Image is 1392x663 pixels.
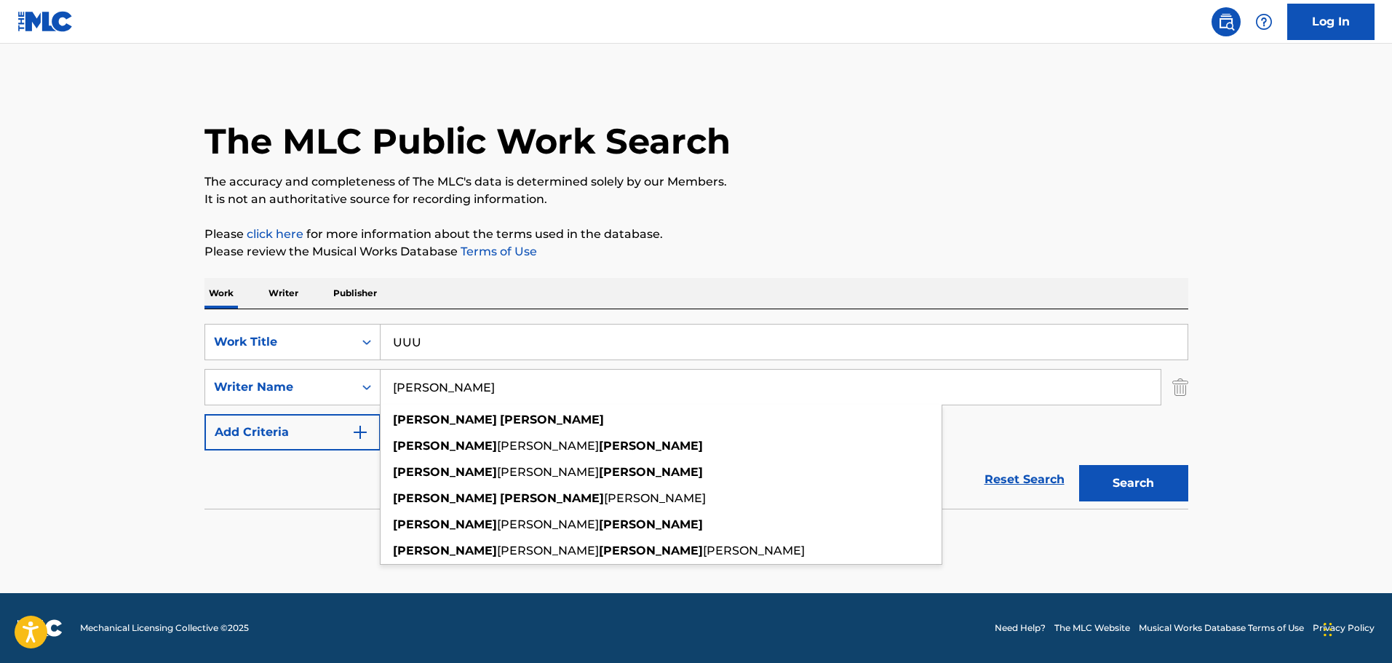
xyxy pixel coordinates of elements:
p: It is not an authoritative source for recording information. [204,191,1188,208]
img: 9d2ae6d4665cec9f34b9.svg [351,424,369,441]
p: Writer [264,278,303,309]
span: [PERSON_NAME] [604,491,706,505]
img: Delete Criterion [1172,369,1188,405]
img: MLC Logo [17,11,73,32]
div: Work Title [214,333,345,351]
strong: [PERSON_NAME] [393,517,497,531]
a: Privacy Policy [1313,622,1375,635]
a: Public Search [1212,7,1241,36]
p: Please for more information about the terms used in the database. [204,226,1188,243]
span: Mechanical Licensing Collective © 2025 [80,622,249,635]
span: [PERSON_NAME] [497,439,599,453]
a: Reset Search [977,464,1072,496]
strong: [PERSON_NAME] [599,517,703,531]
a: The MLC Website [1054,622,1130,635]
p: Work [204,278,238,309]
strong: [PERSON_NAME] [599,465,703,479]
p: The accuracy and completeness of The MLC's data is determined solely by our Members. [204,173,1188,191]
div: Help [1249,7,1278,36]
span: [PERSON_NAME] [703,544,805,557]
img: help [1255,13,1273,31]
p: Please review the Musical Works Database [204,243,1188,261]
strong: [PERSON_NAME] [393,439,497,453]
a: Need Help? [995,622,1046,635]
strong: [PERSON_NAME] [500,413,604,426]
a: Terms of Use [458,245,537,258]
strong: [PERSON_NAME] [500,491,604,505]
iframe: Chat Widget [1319,593,1392,663]
img: search [1217,13,1235,31]
div: Writer Name [214,378,345,396]
span: [PERSON_NAME] [497,465,599,479]
strong: [PERSON_NAME] [599,544,703,557]
strong: [PERSON_NAME] [393,544,497,557]
a: Musical Works Database Terms of Use [1139,622,1304,635]
a: click here [247,227,303,241]
strong: [PERSON_NAME] [393,491,497,505]
h1: The MLC Public Work Search [204,119,731,163]
strong: [PERSON_NAME] [393,413,497,426]
button: Add Criteria [204,414,381,450]
button: Search [1079,465,1188,501]
p: Publisher [329,278,381,309]
form: Search Form [204,324,1188,509]
strong: [PERSON_NAME] [393,465,497,479]
strong: [PERSON_NAME] [599,439,703,453]
span: [PERSON_NAME] [497,544,599,557]
a: Log In [1287,4,1375,40]
img: logo [17,619,63,637]
div: Drag [1324,608,1332,651]
span: [PERSON_NAME] [497,517,599,531]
